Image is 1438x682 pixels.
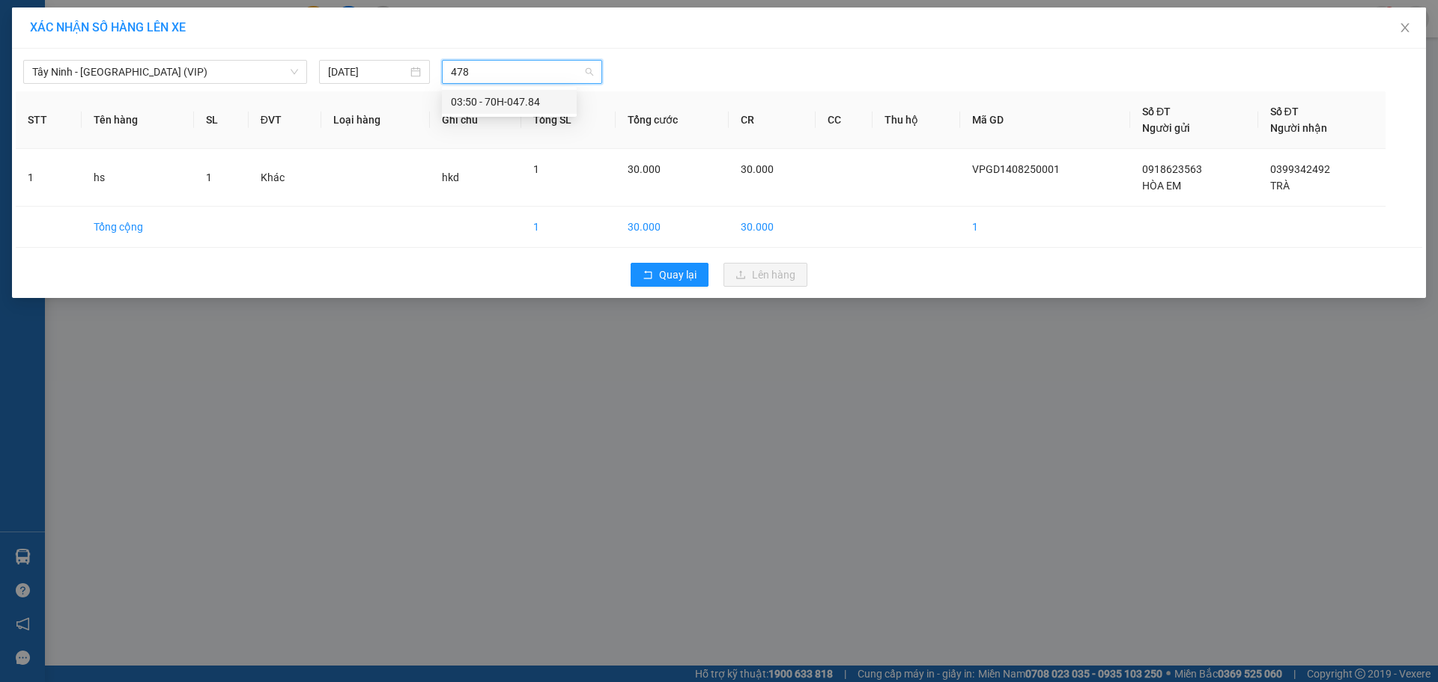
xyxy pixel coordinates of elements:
[1270,163,1330,175] span: 0399342492
[873,91,960,149] th: Thu hộ
[521,91,616,149] th: Tổng SL
[19,109,168,133] b: GỬI : PV Gò Dầu
[321,91,430,149] th: Loại hàng
[82,149,193,207] td: hs
[960,207,1130,248] td: 1
[140,55,626,74] li: Hotline: 1900 8153
[741,163,774,175] span: 30.000
[533,163,539,175] span: 1
[659,267,697,283] span: Quay lại
[82,91,193,149] th: Tên hàng
[631,263,709,287] button: rollbackQuay lại
[972,163,1060,175] span: VPGD1408250001
[206,171,212,183] span: 1
[521,207,616,248] td: 1
[451,94,568,110] div: 03:50 - 70H-047.84
[1142,180,1181,192] span: HÒA EM
[1270,122,1327,134] span: Người nhận
[616,207,729,248] td: 30.000
[30,20,186,34] span: XÁC NHẬN SỐ HÀNG LÊN XE
[1399,22,1411,34] span: close
[628,163,661,175] span: 30.000
[140,37,626,55] li: [STREET_ADDRESS][PERSON_NAME]. [GEOGRAPHIC_DATA], Tỉnh [GEOGRAPHIC_DATA]
[82,207,193,248] td: Tổng cộng
[960,91,1130,149] th: Mã GD
[442,171,459,183] span: hkd
[249,91,321,149] th: ĐVT
[19,19,94,94] img: logo.jpg
[643,270,653,281] span: rollback
[1142,163,1202,175] span: 0918623563
[1270,180,1290,192] span: TRÀ
[194,91,249,149] th: SL
[816,91,873,149] th: CC
[616,91,729,149] th: Tổng cước
[729,91,816,149] th: CR
[16,91,82,149] th: STT
[16,149,82,207] td: 1
[1270,106,1299,118] span: Số ĐT
[249,149,321,207] td: Khác
[1142,122,1190,134] span: Người gửi
[32,61,298,83] span: Tây Ninh - Sài Gòn (VIP)
[729,207,816,248] td: 30.000
[430,91,521,149] th: Ghi chú
[328,64,407,80] input: 14/08/2025
[1142,106,1171,118] span: Số ĐT
[723,263,807,287] button: uploadLên hàng
[1384,7,1426,49] button: Close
